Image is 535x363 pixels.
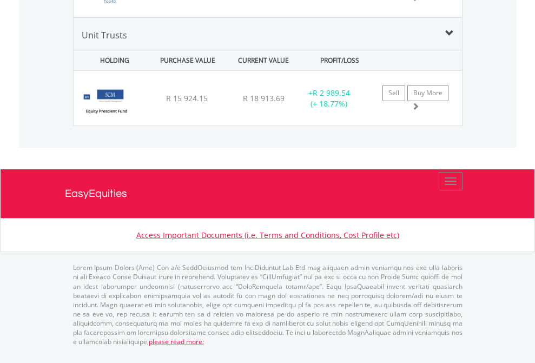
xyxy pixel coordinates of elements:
span: R 18 913.69 [243,93,285,103]
span: R 2 989.54 [313,88,350,98]
a: Buy More [407,85,448,101]
div: CURRENT VALUE [227,50,300,70]
span: Unit Trusts [82,29,127,41]
a: EasyEquities [65,169,471,218]
div: PROFIT/LOSS [303,50,377,70]
a: Access Important Documents (i.e. Terms and Conditions, Cost Profile etc) [136,230,399,240]
p: Lorem Ipsum Dolors (Ame) Con a/e SeddOeiusmod tem InciDiduntut Lab Etd mag aliquaen admin veniamq... [73,263,463,346]
div: + (+ 18.77%) [295,88,363,109]
a: Sell [382,85,405,101]
span: R 15 924.15 [166,93,208,103]
div: PURCHASE VALUE [151,50,224,70]
div: HOLDING [75,50,148,70]
a: please read more: [149,337,204,346]
img: UT.ZA.SEPB1.png [79,84,134,123]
